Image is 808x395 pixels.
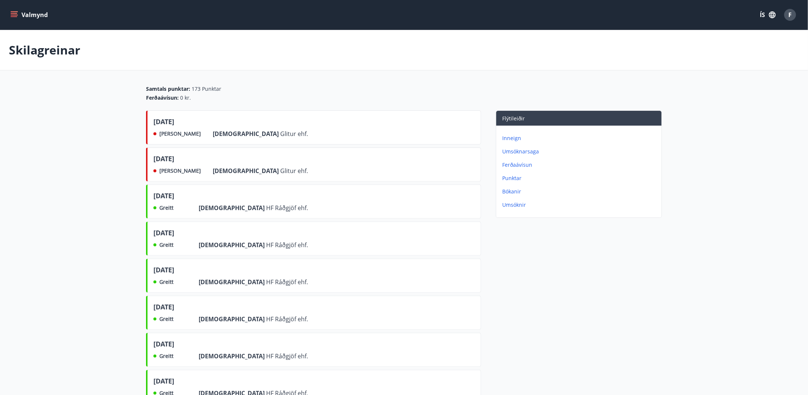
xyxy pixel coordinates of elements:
span: Greitt [159,204,173,212]
span: HF Ráðgjöf ehf. [266,315,308,323]
span: Greitt [159,278,173,286]
button: ÍS [756,8,780,21]
span: [PERSON_NAME] [159,167,201,175]
span: [PERSON_NAME] [159,130,201,137]
p: Punktar [502,175,659,182]
span: [DATE] [153,339,174,352]
span: 0 kr. [180,94,191,102]
span: 173 Punktar [192,85,221,93]
span: [DATE] [153,191,174,203]
span: Greitt [159,352,173,360]
span: Glitur ehf. [280,130,308,138]
span: Samtals punktar : [146,85,190,93]
span: [DATE] [153,154,174,166]
span: [DEMOGRAPHIC_DATA] [199,241,266,249]
span: HF Ráðgjöf ehf. [266,278,308,286]
span: [DEMOGRAPHIC_DATA] [213,167,280,175]
span: HF Ráðgjöf ehf. [266,241,308,249]
span: [DATE] [153,302,174,315]
p: Umsóknarsaga [502,148,659,155]
span: Flýtileiðir [502,115,525,122]
span: F [789,11,792,19]
button: menu [9,8,51,21]
span: Greitt [159,241,173,249]
span: [DATE] [153,265,174,278]
span: [DATE] [153,228,174,240]
p: Skilagreinar [9,42,80,58]
span: Glitur ehf. [280,167,308,175]
span: [DEMOGRAPHIC_DATA] [213,130,280,138]
p: Inneign [502,135,659,142]
span: HF Ráðgjöf ehf. [266,352,308,360]
span: [DATE] [153,117,174,129]
span: HF Ráðgjöf ehf. [266,204,308,212]
p: Ferðaávísun [502,161,659,169]
span: [DEMOGRAPHIC_DATA] [199,204,266,212]
button: F [781,6,799,24]
span: [DEMOGRAPHIC_DATA] [199,278,266,286]
span: [DEMOGRAPHIC_DATA] [199,352,266,360]
span: [DEMOGRAPHIC_DATA] [199,315,266,323]
span: Ferðaávísun : [146,94,179,102]
span: Greitt [159,315,173,323]
p: Bókanir [502,188,659,195]
span: [DATE] [153,376,174,389]
p: Umsóknir [502,201,659,209]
